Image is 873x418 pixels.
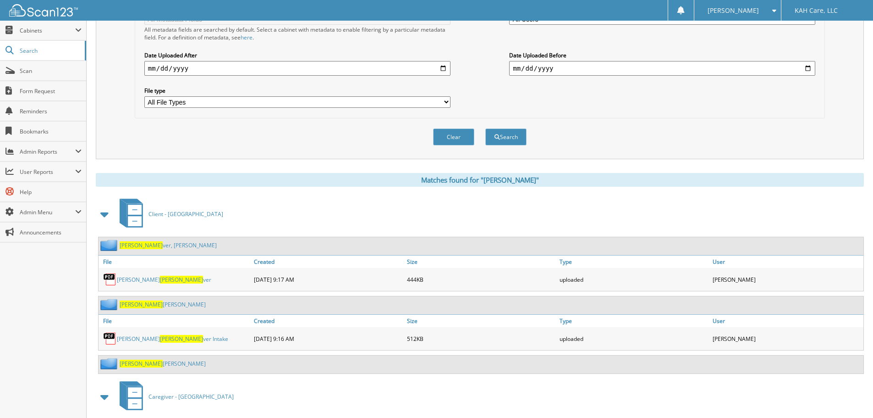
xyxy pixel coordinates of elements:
[708,8,759,13] span: [PERSON_NAME]
[103,273,117,286] img: PDF.png
[20,47,80,55] span: Search
[160,335,203,343] span: [PERSON_NAME]
[557,256,710,268] a: Type
[557,270,710,289] div: uploaded
[120,360,163,368] span: [PERSON_NAME]
[20,208,75,216] span: Admin Menu
[557,315,710,327] a: Type
[20,27,75,34] span: Cabinets
[144,51,450,59] label: Date Uploaded After
[117,276,211,284] a: [PERSON_NAME][PERSON_NAME]ver
[96,173,864,187] div: Matches found for "[PERSON_NAME]"
[509,61,815,76] input: end
[100,240,120,251] img: folder2.png
[148,393,234,401] span: Caregiver - [GEOGRAPHIC_DATA]
[20,107,82,115] span: Reminders
[120,241,163,249] span: [PERSON_NAME]
[148,210,223,218] span: Client - [GEOGRAPHIC_DATA]
[120,301,163,308] span: [PERSON_NAME]
[120,241,217,249] a: [PERSON_NAME]ver, [PERSON_NAME]
[405,315,558,327] a: Size
[827,374,873,418] iframe: Chat Widget
[20,128,82,135] span: Bookmarks
[485,128,527,145] button: Search
[252,256,405,268] a: Created
[100,299,120,310] img: folder2.png
[103,332,117,346] img: PDF.png
[20,67,82,75] span: Scan
[20,229,82,236] span: Announcements
[405,256,558,268] a: Size
[99,315,252,327] a: File
[120,301,206,308] a: [PERSON_NAME][PERSON_NAME]
[20,148,75,156] span: Admin Reports
[433,128,474,145] button: Clear
[9,4,78,17] img: scan123-logo-white.svg
[252,329,405,348] div: [DATE] 9:16 AM
[20,87,82,95] span: Form Request
[114,379,234,415] a: Caregiver - [GEOGRAPHIC_DATA]
[241,33,253,41] a: here
[20,188,82,196] span: Help
[557,329,710,348] div: uploaded
[99,256,252,268] a: File
[120,360,206,368] a: [PERSON_NAME][PERSON_NAME]
[160,276,203,284] span: [PERSON_NAME]
[117,335,228,343] a: [PERSON_NAME][PERSON_NAME]ver Intake
[710,256,863,268] a: User
[100,358,120,369] img: folder2.png
[114,196,223,232] a: Client - [GEOGRAPHIC_DATA]
[252,315,405,327] a: Created
[710,270,863,289] div: [PERSON_NAME]
[710,329,863,348] div: [PERSON_NAME]
[405,329,558,348] div: 512KB
[144,87,450,95] label: File type
[710,315,863,327] a: User
[144,26,450,41] div: All metadata fields are searched by default. Select a cabinet with metadata to enable filtering b...
[144,61,450,76] input: start
[795,8,838,13] span: KAH Care, LLC
[509,51,815,59] label: Date Uploaded Before
[252,270,405,289] div: [DATE] 9:17 AM
[405,270,558,289] div: 444KB
[20,168,75,176] span: User Reports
